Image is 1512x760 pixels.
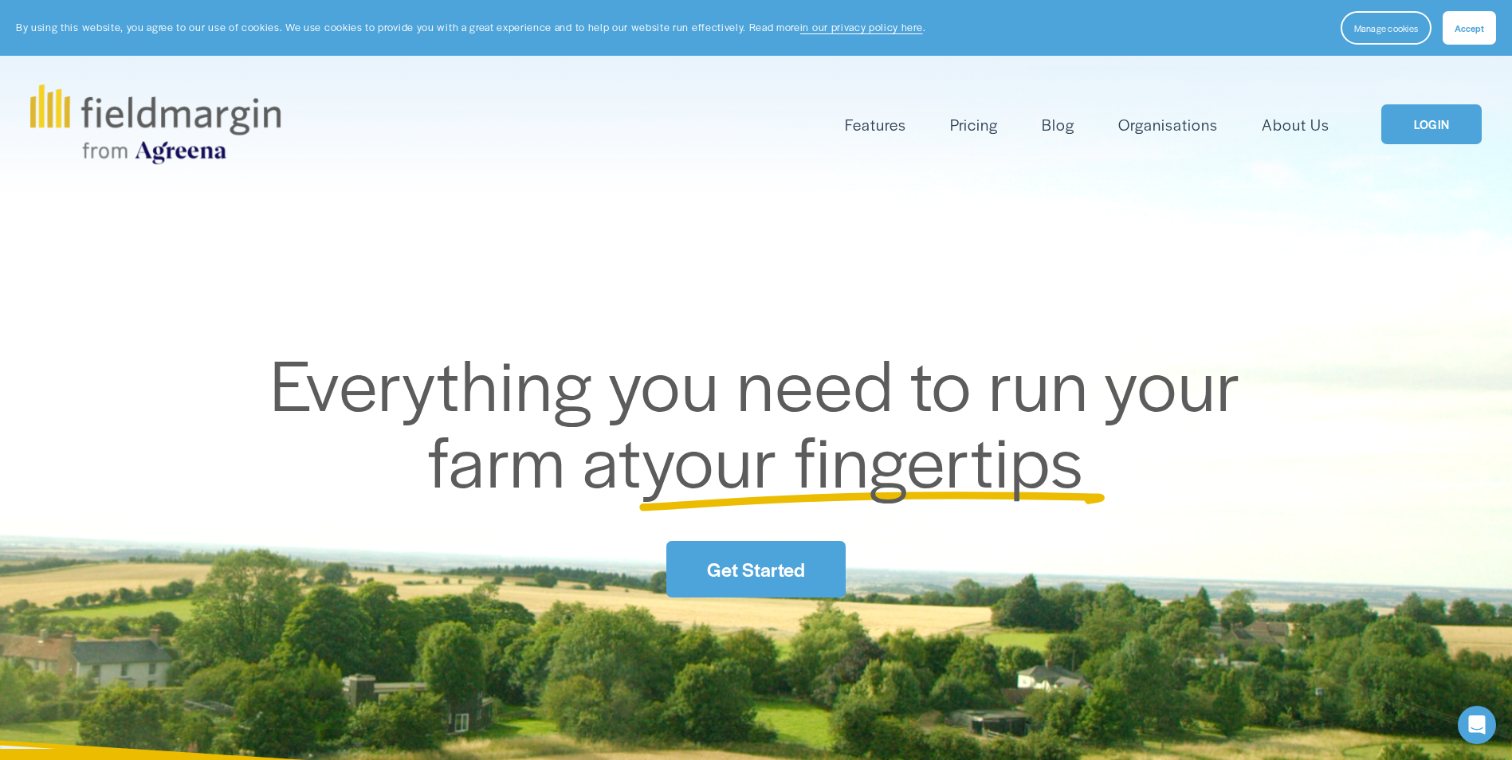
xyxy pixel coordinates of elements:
[1262,112,1329,138] a: About Us
[1118,112,1218,138] a: Organisations
[800,20,923,34] a: in our privacy policy here
[845,112,906,138] a: folder dropdown
[270,332,1258,508] span: Everything you need to run your farm at
[845,113,906,136] span: Features
[1381,104,1482,145] a: LOGIN
[642,409,1084,508] span: your fingertips
[1042,112,1074,138] a: Blog
[666,541,845,597] a: Get Started
[1354,22,1418,34] span: Manage cookies
[1443,11,1496,45] button: Accept
[1455,22,1484,34] span: Accept
[30,84,281,164] img: fieldmargin.com
[16,20,925,35] p: By using this website, you agree to our use of cookies. We use cookies to provide you with a grea...
[1341,11,1431,45] button: Manage cookies
[950,112,998,138] a: Pricing
[1458,706,1496,744] div: Open Intercom Messenger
